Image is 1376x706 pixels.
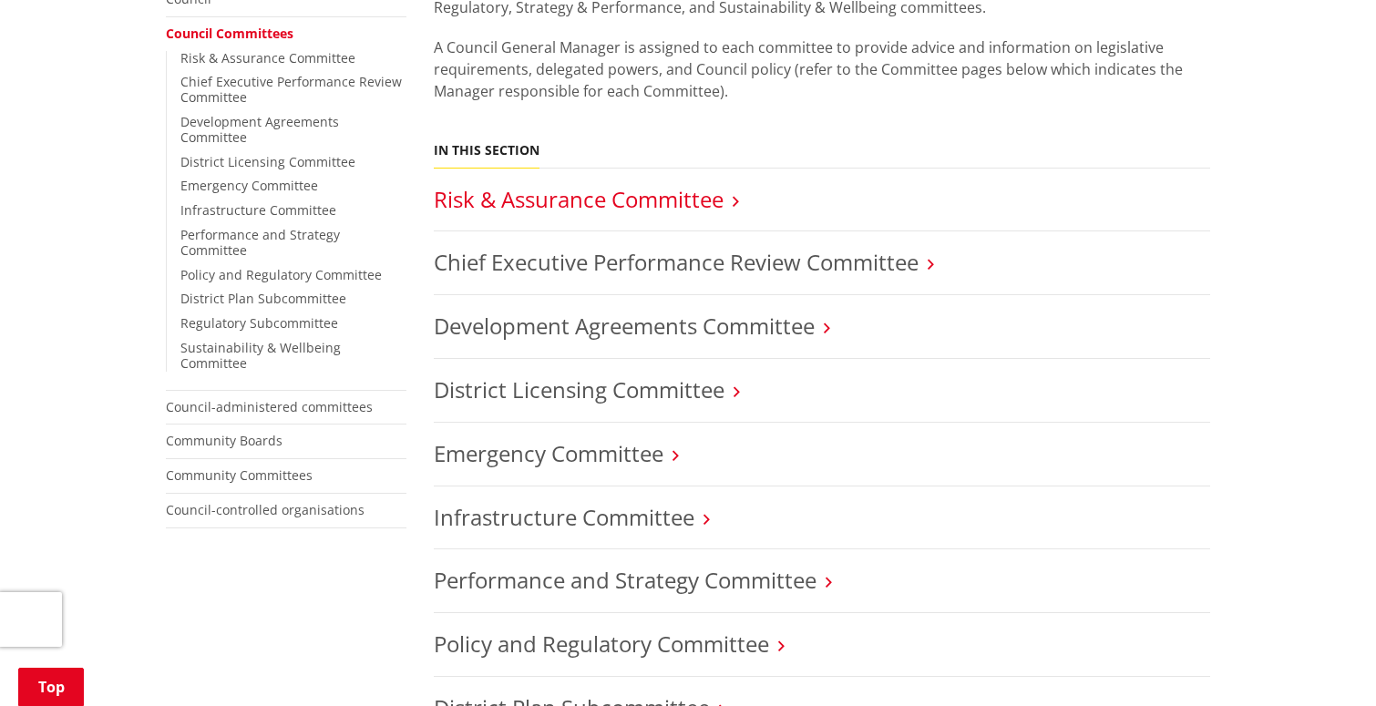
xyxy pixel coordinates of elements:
[166,432,282,449] a: Community Boards
[166,398,373,415] a: Council-administered committees
[434,438,663,468] a: Emergency Committee
[180,226,340,259] a: Performance and Strategy Committee
[434,374,724,404] a: District Licensing Committee
[434,143,539,159] h5: In this section
[180,290,346,307] a: District Plan Subcommittee
[434,502,694,532] a: Infrastructure Committee
[166,25,293,42] a: Council Committees
[180,153,355,170] a: District Licensing Committee
[180,73,402,106] a: Chief Executive Performance Review Committee
[180,266,382,283] a: Policy and Regulatory Committee
[434,247,919,277] a: Chief Executive Performance Review Committee
[180,339,341,372] a: Sustainability & Wellbeing Committee
[434,184,724,214] a: Risk & Assurance Committee
[166,501,365,518] a: Council-controlled organisations
[180,113,339,146] a: Development Agreements Committee
[18,668,84,706] a: Top
[1292,629,1358,695] iframe: Messenger Launcher
[180,314,338,332] a: Regulatory Subcommittee
[180,201,336,219] a: Infrastructure Committee
[434,629,769,659] a: Policy and Regulatory Committee
[166,466,313,484] a: Community Committees
[434,311,815,341] a: Development Agreements Committee
[434,565,816,595] a: Performance and Strategy Committee
[434,36,1210,124] p: A Council General Manager is assigned to each committee to provide advice and information on legi...
[180,49,355,67] a: Risk & Assurance Committee
[180,177,318,194] a: Emergency Committee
